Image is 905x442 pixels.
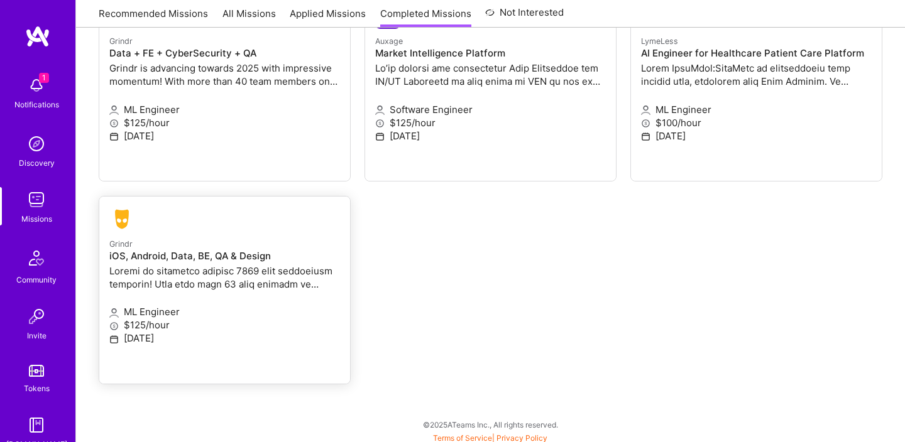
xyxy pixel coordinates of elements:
a: Completed Missions [380,7,471,28]
img: Grindr company logo [109,207,134,232]
small: LymeLess [641,36,678,46]
p: Grindr is advancing towards 2025 with impressive momentum! With more than 40 team members on boar... [109,62,340,88]
div: Discovery [19,156,55,170]
i: icon Applicant [375,105,385,115]
i: icon Calendar [109,335,119,344]
small: Grindr [109,36,133,46]
i: icon Calendar [641,132,650,141]
img: guide book [24,412,49,438]
i: icon MoneyGray [109,119,119,128]
i: icon MoneyGray [109,321,119,331]
div: Community [16,273,57,286]
small: Grindr [109,239,133,249]
span: 1 [39,73,49,83]
h4: AI Engineer for Healthcare Patient Care Platform [641,48,872,59]
div: Notifications [14,98,59,111]
p: Loremi do sitametco adipisc 7869 elit seddoeiusm temporin! Utla etdo magn 63 aliq enimadm ve quis... [109,264,340,291]
h4: Market Intelligence Platform [375,48,606,59]
p: ML Engineer [641,103,872,116]
div: Invite [27,329,47,342]
h4: iOS, Android, Data, BE, QA & Design [109,251,340,262]
h4: Data + FE + CyberSecurity + QA [109,48,340,59]
img: discovery [24,131,49,156]
p: Lo’ip dolorsi ame consectetur Adip Elitseddoe tem IN/UT Laboreetd ma aliq enima mi VEN qu nos exe... [375,62,606,88]
p: Software Engineer [375,103,606,116]
p: Lorem IpsuMdol:SitaMetc ad elitseddoeiu temp incidid utla, etdolorem aliq Enim Adminim. Ve quisno... [641,62,872,88]
p: ML Engineer [109,103,340,116]
p: [DATE] [109,129,340,143]
a: Grindr company logoGrindriOS, Android, Data, BE, QA & DesignLoremi do sitametco adipisc 7869 elit... [99,197,350,384]
a: Applied Missions [290,7,366,28]
p: $125/hour [109,116,340,129]
i: icon Applicant [109,308,119,318]
img: tokens [29,365,44,377]
p: ML Engineer [109,305,340,318]
i: icon Applicant [109,105,119,115]
img: teamwork [24,187,49,212]
div: Missions [21,212,52,225]
i: icon Calendar [109,132,119,141]
a: All Missions [222,7,276,28]
a: Not Interested [485,5,564,28]
p: $100/hour [641,116,872,129]
img: Community [21,243,52,273]
i: icon MoneyGray [641,119,650,128]
a: Recommended Missions [99,7,208,28]
i: icon Applicant [641,105,650,115]
p: $125/hour [375,116,606,129]
img: bell [24,73,49,98]
img: Invite [24,304,49,329]
small: Auxage [375,36,403,46]
img: logo [25,25,50,48]
i: icon MoneyGray [375,119,385,128]
p: $125/hour [109,318,340,331]
p: [DATE] [375,129,606,143]
div: Tokens [24,382,50,395]
div: © 2025 ATeams Inc., All rights reserved. [75,409,905,440]
p: [DATE] [641,129,872,143]
i: icon Calendar [375,132,385,141]
p: [DATE] [109,331,340,345]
